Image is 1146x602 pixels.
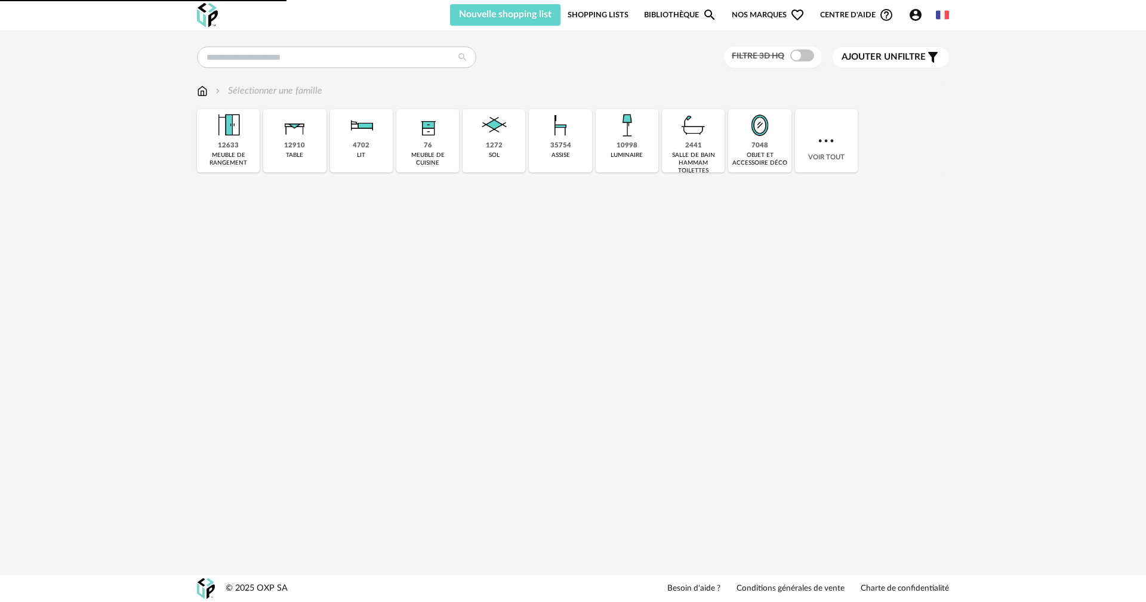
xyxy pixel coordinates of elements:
div: meuble de rangement [201,152,256,167]
img: Sol.png [478,109,510,141]
div: 1272 [486,141,503,150]
span: Nouvelle shopping list [459,10,552,19]
div: lit [357,152,365,159]
a: Shopping Lists [568,4,629,26]
span: Ajouter un [842,53,898,61]
div: meuble de cuisine [400,152,455,167]
div: Voir tout [795,109,858,172]
div: assise [552,152,570,159]
img: Miroir.png [744,109,776,141]
img: Luminaire.png [611,109,643,141]
div: Sélectionner une famille [213,84,322,98]
div: 4702 [353,141,369,150]
span: Account Circle icon [908,8,928,22]
div: 2441 [685,141,702,150]
a: BibliothèqueMagnify icon [644,4,717,26]
button: Nouvelle shopping list [450,4,560,26]
div: 7048 [751,141,768,150]
div: sol [489,152,500,159]
img: svg+xml;base64,PHN2ZyB3aWR0aD0iMTYiIGhlaWdodD0iMTYiIHZpZXdCb3g9IjAgMCAxNiAxNiIgZmlsbD0ibm9uZSIgeG... [213,84,223,98]
span: Centre d'aideHelp Circle Outline icon [820,8,894,22]
a: Conditions générales de vente [737,584,845,594]
img: Meuble%20de%20rangement.png [212,109,245,141]
div: © 2025 OXP SA [226,583,288,594]
span: Help Circle Outline icon [879,8,894,22]
span: Filtre 3D HQ [732,52,784,60]
div: table [286,152,303,159]
div: 35754 [550,141,571,150]
div: luminaire [611,152,643,159]
a: Besoin d'aide ? [667,584,720,594]
span: filtre [842,51,926,63]
span: Magnify icon [703,8,717,22]
span: Filter icon [926,50,940,64]
span: Nos marques [732,4,805,26]
button: Ajouter unfiltre Filter icon [833,47,949,67]
div: 76 [424,141,432,150]
img: OXP [197,578,215,599]
div: 12910 [284,141,305,150]
img: Table.png [279,109,311,141]
div: 12633 [218,141,239,150]
span: Account Circle icon [908,8,923,22]
img: OXP [197,3,218,27]
div: 10998 [617,141,637,150]
span: Heart Outline icon [790,8,805,22]
img: Literie.png [345,109,377,141]
img: Assise.png [544,109,577,141]
img: more.7b13dc1.svg [815,130,837,152]
img: Rangement.png [412,109,444,141]
img: Salle%20de%20bain.png [677,109,710,141]
div: salle de bain hammam toilettes [666,152,721,175]
div: objet et accessoire déco [732,152,787,167]
img: svg+xml;base64,PHN2ZyB3aWR0aD0iMTYiIGhlaWdodD0iMTciIHZpZXdCb3g9IjAgMCAxNiAxNyIgZmlsbD0ibm9uZSIgeG... [197,84,208,98]
img: fr [936,8,949,21]
a: Charte de confidentialité [861,584,949,594]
